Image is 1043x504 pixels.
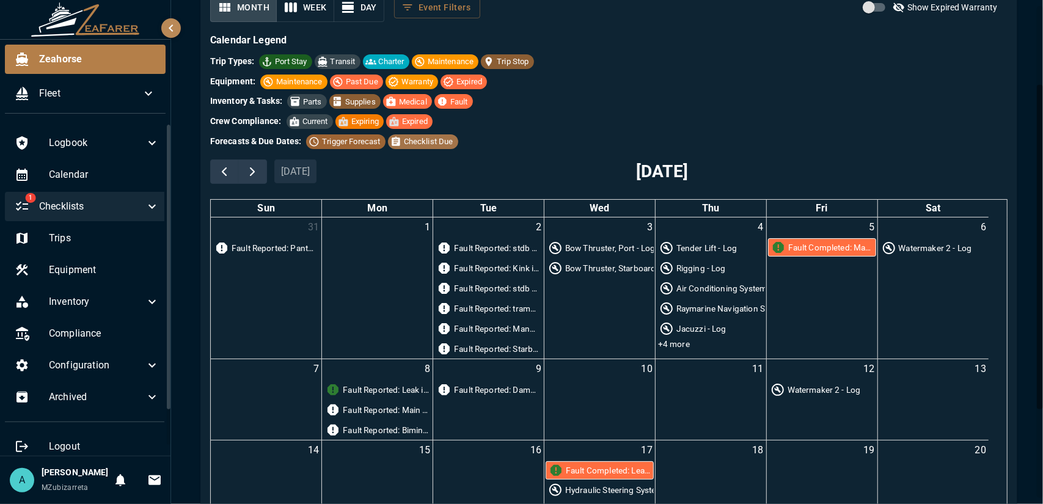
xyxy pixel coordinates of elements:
[454,323,540,335] div: Fault Reported: Manual plugin for tenderlift corroded
[346,115,384,128] span: Expiring
[788,384,861,396] div: Watermaker 2 - Log
[210,95,282,108] h6: Inventory & Tasks:
[417,440,433,460] a: September 15, 2025
[587,200,612,217] a: Wednesday
[923,200,943,217] a: Saturday
[49,136,145,150] span: Logbook
[5,160,169,189] div: Calendar
[454,384,540,396] div: Fault Reported: Damage while docked at sunreef old factory
[232,242,318,254] div: Fault Reported: Pantograph door
[274,159,317,183] button: [DATE]
[566,464,651,477] div: Fault Completed: Leak in Hot water pluming Stdb side
[49,231,159,246] span: Trips
[478,200,499,217] a: Tuesday
[452,76,487,88] span: Expired
[899,242,972,254] div: Watermaker 2 - Log
[210,55,254,68] h6: Trip Types:
[210,115,282,128] h6: Crew Compliance:
[978,217,989,237] a: September 6, 2025
[322,359,433,440] td: September 8, 2025
[5,287,169,316] div: Inventory
[861,440,877,460] a: September 19, 2025
[322,217,433,359] td: September 1, 2025
[210,32,1008,49] h6: Calendar Legend
[657,239,740,257] div: Usage reading: 0 Hours. Initial Reading during Equipment initialization.
[341,76,383,88] span: Past Due
[394,96,432,108] span: Medical
[311,359,321,379] a: September 7, 2025
[49,294,145,309] span: Inventory
[756,217,766,237] a: September 4, 2025
[445,96,473,108] span: Fault
[49,263,159,277] span: Equipment
[49,358,145,373] span: Configuration
[861,359,877,379] a: September 12, 2025
[5,255,169,285] div: Equipment
[5,224,169,253] div: Trips
[565,262,676,274] div: Bow Thruster, Starboard - Log
[454,262,540,274] div: Fault Reported: Kink in [GEOGRAPHIC_DATA]
[973,440,989,460] a: September 20, 2025
[108,468,133,492] button: Notifications
[454,343,540,355] div: Fault Reported: Starboard bow thruster missing blade aswell(To be confirmed by crew)
[142,468,167,492] button: Invitations
[877,217,989,359] td: September 6, 2025
[374,56,409,68] span: Charter
[657,339,691,350] a: Show 4 more events
[422,217,433,237] a: September 1, 2025
[31,2,141,37] img: ZeaFarer Logo
[326,56,360,68] span: Transit
[39,86,141,101] span: Fleet
[768,381,863,398] div: Usage reading: 584 Hours. SYSTEM GENERTATED: Usage Calculated by Watermaker FW Flush completion
[211,217,322,359] td: August 31, 2025
[211,359,322,440] td: September 7, 2025
[533,217,544,237] a: September 2, 2025
[676,282,788,294] div: Air Conditioning System - Log
[25,193,35,203] span: 1
[454,242,540,254] div: Fault Reported: stdb side kink in D1 Rigging
[422,359,433,379] a: September 8, 2025
[546,260,654,277] div: Usage reading: 0 Hours. Initial Reading during Equipment initialization.
[454,282,540,294] div: Fault Reported: stdb side hydrolic steering pump in helmstation
[645,217,655,237] a: September 3, 2025
[657,320,729,337] div: Usage reading: 0 Days. Initial Reading during Equipment initialization.
[907,1,998,13] p: Show Expired Warranty
[866,217,877,237] a: September 5, 2025
[544,217,656,359] td: September 3, 2025
[5,382,169,412] div: Archived
[397,76,438,88] span: Warranty
[423,56,479,68] span: Maintenance
[271,76,328,88] span: Maintenance
[750,440,766,460] a: September 18, 2025
[766,217,877,359] td: September 5, 2025
[657,280,765,297] div: Usage reading: 0 Days. Initial Reading during Equipment initialization.
[492,56,533,68] span: Trip Stop
[210,75,255,89] h6: Equipment:
[365,200,390,217] a: Monday
[5,432,169,461] div: Logout
[565,484,684,496] div: Hydraulic Steering System - Log
[42,466,108,480] h6: [PERSON_NAME]
[639,359,655,379] a: September 10, 2025
[5,79,166,108] div: Fleet
[879,239,975,257] div: Usage reading: 584 Hours. SYSTEM GENERTATED: Usage Calculated by Watermaker FW Flush completion
[49,326,159,341] span: Compliance
[676,302,808,315] div: Raymarine Navigation System - Log
[657,260,728,277] div: Usage reading: 0 Hours. Initial Reading during Equipment initialization.
[433,359,544,440] td: September 9, 2025
[49,439,159,454] span: Logout
[5,192,169,221] div: 1Checklists
[433,217,544,359] td: September 2, 2025
[340,96,381,108] span: Supplies
[397,115,433,128] span: Expired
[639,440,655,460] a: September 17, 2025
[657,300,765,317] div: Usage reading: 0 Hours. Initial Reading during Equipment initialization.
[528,440,544,460] a: September 16, 2025
[270,56,312,68] span: Port Stay
[343,424,429,436] div: Fault Reported: Bimini Stainless pillars have cracks
[546,481,654,499] div: Usage reading: 460 Days. SYSTEM GENERTATED: Usage Calculated by 90 day Steering system inspection...
[565,242,656,254] div: Bow Thruster, Port - Log
[238,159,267,184] button: Next month
[973,359,989,379] a: September 13, 2025
[317,136,385,148] span: Trigger Forecast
